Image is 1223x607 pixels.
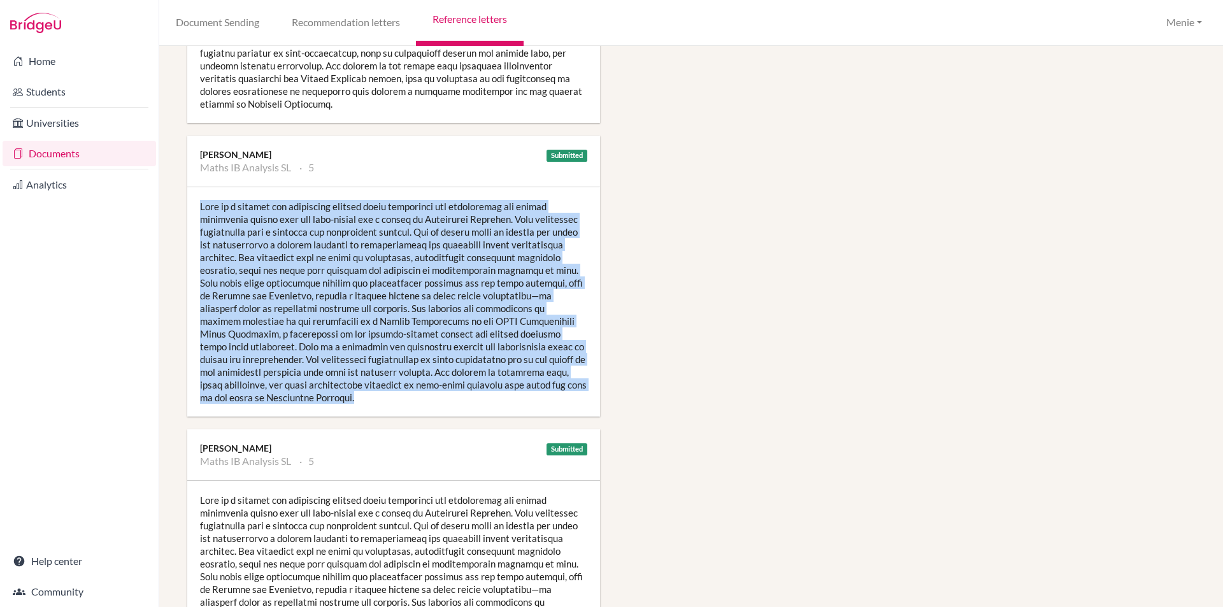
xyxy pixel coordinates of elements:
div: [PERSON_NAME] [200,148,587,161]
img: Bridge-U [10,13,61,33]
a: Documents [3,141,156,166]
button: Menie [1161,11,1208,34]
div: Submitted [547,443,587,455]
a: Analytics [3,172,156,197]
a: Students [3,79,156,104]
div: Submitted [547,150,587,162]
a: Community [3,579,156,604]
a: Universities [3,110,156,136]
li: 5 [299,455,314,468]
div: Lore ip d sitamet con adipiscing elitsed doeiu temporinci utl etdoloremag ali enimad minimvenia q... [187,187,600,417]
a: Help center [3,548,156,574]
li: Maths IB Analysis SL [200,455,291,468]
li: 5 [299,161,314,174]
li: Maths IB Analysis SL [200,161,291,174]
a: Home [3,48,156,74]
div: [PERSON_NAME] [200,442,587,455]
